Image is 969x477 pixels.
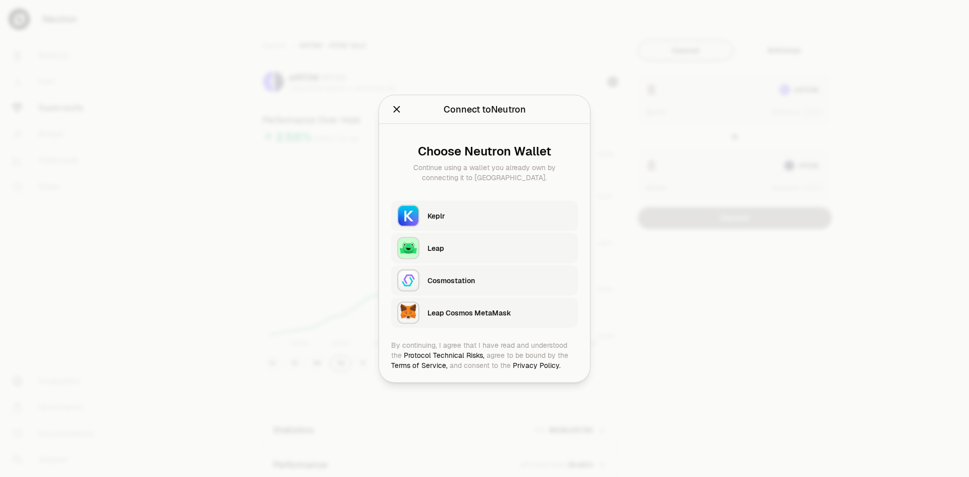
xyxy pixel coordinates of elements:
button: LeapLeap [391,233,578,263]
a: Privacy Policy. [513,360,561,369]
div: Leap Cosmos MetaMask [427,307,572,317]
img: Leap [397,237,419,259]
img: Keplr [397,204,419,227]
img: Cosmostation [397,269,419,291]
div: Keplr [427,210,572,221]
div: By continuing, I agree that I have read and understood the agree to be bound by the and consent t... [391,340,578,370]
div: Choose Neutron Wallet [399,144,570,158]
div: Leap [427,243,572,253]
a: Protocol Technical Risks, [404,350,484,359]
div: Cosmostation [427,275,572,285]
button: Leap Cosmos MetaMaskLeap Cosmos MetaMask [391,297,578,328]
div: Connect to Neutron [444,102,526,116]
img: Leap Cosmos MetaMask [397,301,419,324]
button: KeplrKeplr [391,200,578,231]
div: Continue using a wallet you already own by connecting it to [GEOGRAPHIC_DATA]. [399,162,570,182]
button: CosmostationCosmostation [391,265,578,295]
a: Terms of Service, [391,360,448,369]
button: Close [391,102,402,116]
